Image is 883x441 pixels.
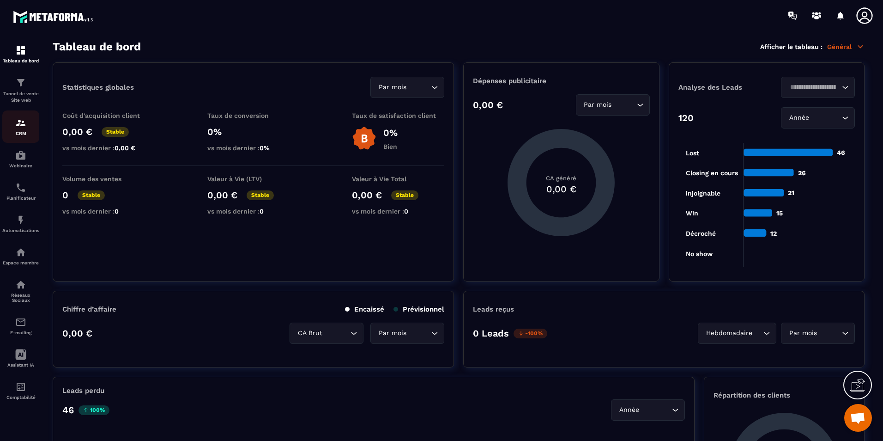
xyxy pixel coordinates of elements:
input: Search for option [408,328,429,338]
span: 0 [260,208,264,215]
tspan: Décroché [686,230,716,237]
img: b-badge-o.b3b20ee6.svg [352,126,376,151]
div: Search for option [781,107,855,129]
img: automations [15,214,26,226]
input: Search for option [819,328,840,338]
div: Search for option [576,94,650,116]
p: vs mois dernier : [352,208,444,215]
span: Année [617,405,641,415]
p: Dépenses publicitaire [473,77,649,85]
p: 0,00 € [62,126,92,137]
p: 0,00 € [473,99,503,110]
tspan: injoignable [686,190,720,197]
p: CRM [2,131,39,136]
p: Général [827,43,865,51]
p: Répartition des clients [714,391,855,399]
tspan: Lost [686,149,699,157]
p: Statistiques globales [62,83,134,92]
img: formation [15,117,26,129]
p: Leads reçus [473,305,514,313]
a: automationsautomationsWebinaire [2,143,39,175]
div: Search for option [290,323,363,344]
p: E-mailing [2,330,39,335]
p: -100% [514,329,547,338]
a: emailemailE-mailing [2,310,39,342]
a: automationsautomationsAutomatisations [2,208,39,240]
img: formation [15,77,26,88]
p: Valeur à Vie Total [352,175,444,183]
a: Assistant IA [2,342,39,374]
p: Afficher le tableau : [760,43,823,50]
p: Comptabilité [2,395,39,400]
p: 0 [62,190,68,201]
p: Stable [247,190,274,200]
p: 0 Leads [473,328,509,339]
tspan: Closing en cours [686,169,738,177]
p: vs mois dernier : [62,208,155,215]
p: Stable [102,127,129,137]
input: Search for option [641,405,670,415]
p: Stable [391,190,418,200]
p: Chiffre d’affaire [62,305,116,313]
p: Planificateur [2,196,39,201]
div: Search for option [781,77,855,98]
span: Par mois [376,82,408,92]
p: 46 [62,404,74,416]
span: CA Brut [296,328,324,338]
span: 0 [115,208,119,215]
p: 0,00 € [207,190,237,201]
tspan: No show [686,250,713,257]
img: automations [15,247,26,258]
p: vs mois dernier : [207,144,300,152]
tspan: Win [686,209,698,217]
p: 100% [79,405,109,415]
a: accountantaccountantComptabilité [2,374,39,407]
a: formationformationTunnel de vente Site web [2,70,39,110]
p: 120 [678,112,694,123]
p: Volume des ventes [62,175,155,183]
input: Search for option [408,82,429,92]
p: Valeur à Vie (LTV) [207,175,300,183]
p: Bien [383,143,398,150]
span: Hebdomadaire [704,328,754,338]
img: automations [15,150,26,161]
span: 0% [260,144,270,152]
p: Encaissé [345,305,384,313]
span: Par mois [376,328,408,338]
input: Search for option [324,328,348,338]
p: Taux de conversion [207,112,300,119]
img: scheduler [15,182,26,193]
img: email [15,317,26,328]
input: Search for option [811,113,840,123]
img: social-network [15,279,26,290]
input: Search for option [614,100,635,110]
div: Search for option [698,323,776,344]
p: Réseaux Sociaux [2,293,39,303]
img: formation [15,45,26,56]
p: Webinaire [2,163,39,168]
p: Assistant IA [2,362,39,367]
p: Coût d'acquisition client [62,112,155,119]
a: formationformationCRM [2,110,39,143]
p: Prévisionnel [393,305,444,313]
div: Search for option [781,323,855,344]
p: Tableau de bord [2,58,39,63]
span: 0,00 € [115,144,135,152]
span: Par mois [582,100,614,110]
a: social-networksocial-networkRéseaux Sociaux [2,272,39,310]
p: 0% [207,126,300,137]
span: Par mois [787,328,819,338]
div: Search for option [370,323,444,344]
span: 0 [404,208,408,215]
img: accountant [15,381,26,392]
p: 0,00 € [62,328,92,339]
div: Search for option [370,77,444,98]
a: automationsautomationsEspace membre [2,240,39,272]
p: Stable [78,190,105,200]
p: vs mois dernier : [62,144,155,152]
p: 0,00 € [352,190,382,201]
img: logo [13,8,96,25]
p: Taux de satisfaction client [352,112,444,119]
input: Search for option [754,328,761,338]
p: vs mois dernier : [207,208,300,215]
